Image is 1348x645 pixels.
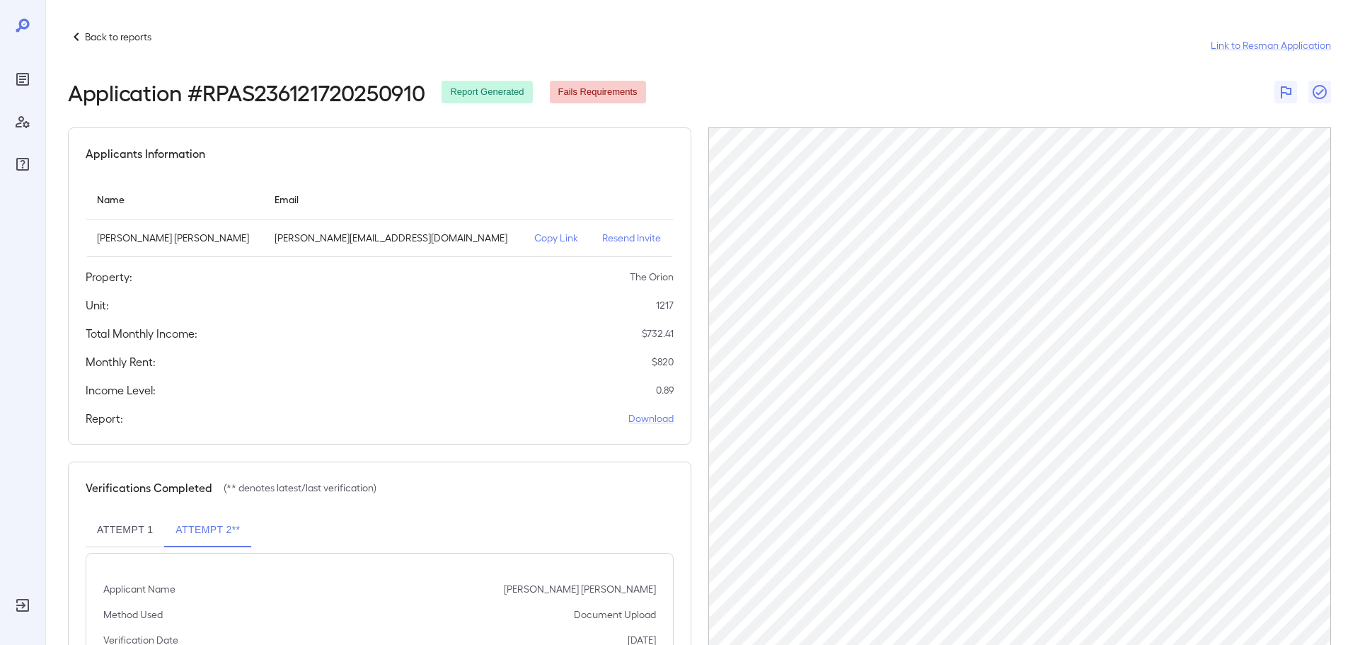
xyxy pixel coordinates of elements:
a: Download [628,411,674,426]
h5: Applicants Information [86,145,205,162]
p: Document Upload [574,607,656,622]
div: Reports [11,68,34,91]
th: Name [86,179,263,219]
h5: Verifications Completed [86,479,212,496]
a: Link to Resman Application [1211,38,1331,52]
h5: Property: [86,268,132,285]
h5: Report: [86,410,123,427]
table: simple table [86,179,674,257]
p: $ 820 [652,355,674,369]
button: Attempt 1 [86,513,164,547]
h5: Unit: [86,297,109,314]
p: The Orion [630,270,674,284]
span: Report Generated [442,86,532,99]
p: [PERSON_NAME] [PERSON_NAME] [97,231,252,245]
h5: Monthly Rent: [86,353,156,370]
h5: Total Monthly Income: [86,325,197,342]
h5: Income Level: [86,382,156,399]
div: Log Out [11,594,34,617]
div: Manage Users [11,110,34,133]
div: FAQ [11,153,34,176]
button: Flag Report [1274,81,1297,103]
p: [PERSON_NAME][EMAIL_ADDRESS][DOMAIN_NAME] [275,231,512,245]
th: Email [263,179,523,219]
p: Method Used [103,607,163,622]
p: 1217 [656,298,674,312]
h2: Application # RPAS236121720250910 [68,79,425,105]
p: (** denotes latest/last verification) [224,481,376,495]
button: Attempt 2** [164,513,251,547]
p: Copy Link [534,231,580,245]
p: 0.89 [656,383,674,397]
p: Back to reports [85,30,151,44]
p: Resend Invite [602,231,662,245]
p: Applicant Name [103,582,175,596]
span: Fails Requirements [550,86,646,99]
p: $ 732.41 [642,326,674,341]
p: [PERSON_NAME] [PERSON_NAME] [504,582,656,596]
button: Close Report [1308,81,1331,103]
